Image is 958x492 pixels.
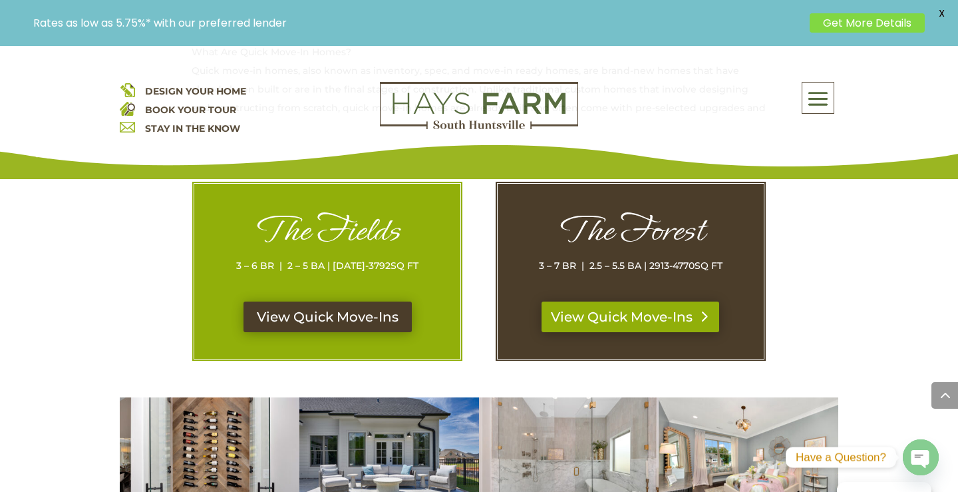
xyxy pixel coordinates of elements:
[120,101,135,116] img: book your home tour
[243,302,412,332] a: View Quick Move-Ins
[145,123,240,134] a: STAY IN THE KNOW
[145,104,236,116] a: BOOK YOUR TOUR
[524,256,737,275] p: 3 – 7 BR | 2.5 – 5.5 BA | 2913-4770
[542,302,719,332] a: View Quick Move-Ins
[236,260,391,272] span: 3 – 6 BR | 2 – 5 BA | [DATE]-3792
[695,260,722,272] span: SQ FT
[120,82,135,97] img: design your home
[221,210,434,256] h1: The Fields
[380,121,578,132] a: hays farm homes huntsville development
[145,85,246,97] a: DESIGN YOUR HOME
[931,3,951,23] span: X
[33,17,803,29] p: Rates as low as 5.75%* with our preferred lender
[810,13,925,33] a: Get More Details
[524,210,737,256] h1: The Forest
[391,260,418,272] span: SQ FT
[380,82,578,130] img: Logo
